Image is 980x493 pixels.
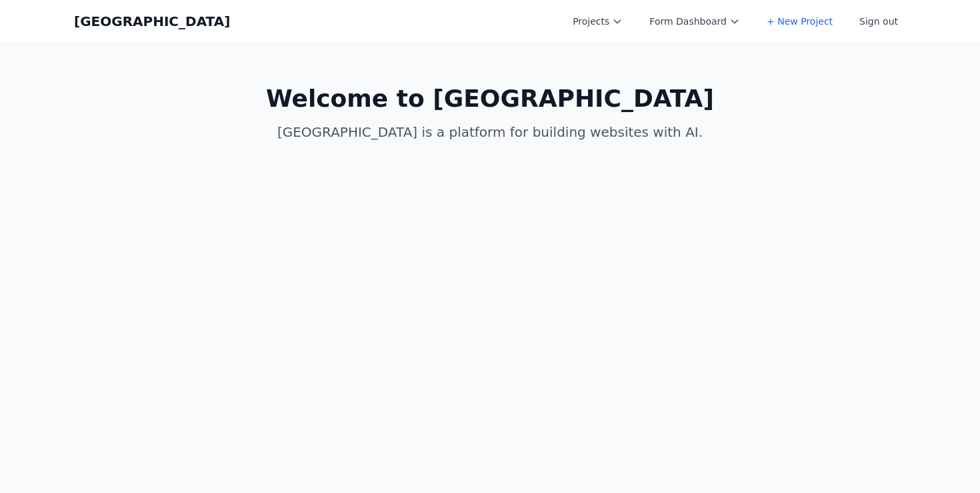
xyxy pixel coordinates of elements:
button: Sign out [851,9,906,33]
a: + New Project [759,9,841,33]
button: Projects [565,9,631,33]
button: Form Dashboard [641,9,748,33]
p: [GEOGRAPHIC_DATA] is a platform for building websites with AI. [234,123,746,141]
h1: Welcome to [GEOGRAPHIC_DATA] [234,85,746,112]
a: [GEOGRAPHIC_DATA] [74,12,230,31]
